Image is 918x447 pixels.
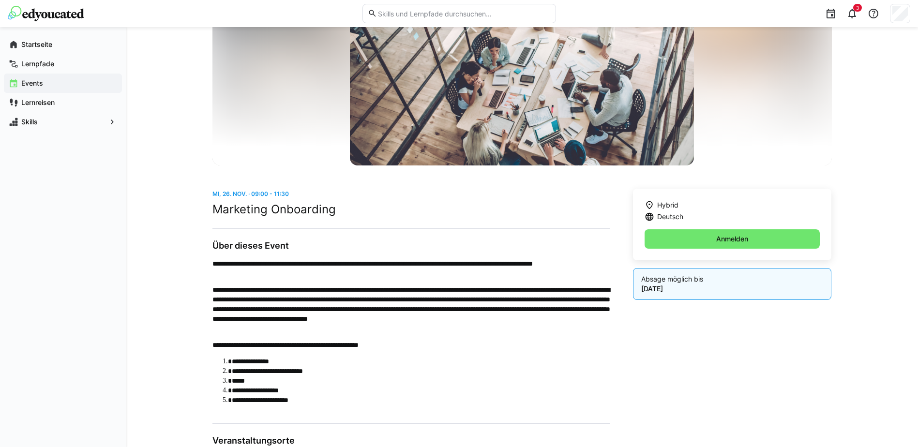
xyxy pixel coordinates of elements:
input: Skills und Lernpfade durchsuchen… [377,9,550,18]
span: 3 [856,5,859,11]
p: Absage möglich bis [641,274,824,284]
button: Anmelden [645,229,820,249]
h3: Über dieses Event [212,240,610,251]
span: Hybrid [657,200,678,210]
span: Deutsch [657,212,683,222]
p: [DATE] [641,284,824,294]
span: Anmelden [715,234,750,244]
h3: Veranstaltungsorte [212,435,610,446]
h2: Marketing Onboarding [212,202,610,217]
span: Mi, 26. Nov. · 09:00 - 11:30 [212,190,289,197]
